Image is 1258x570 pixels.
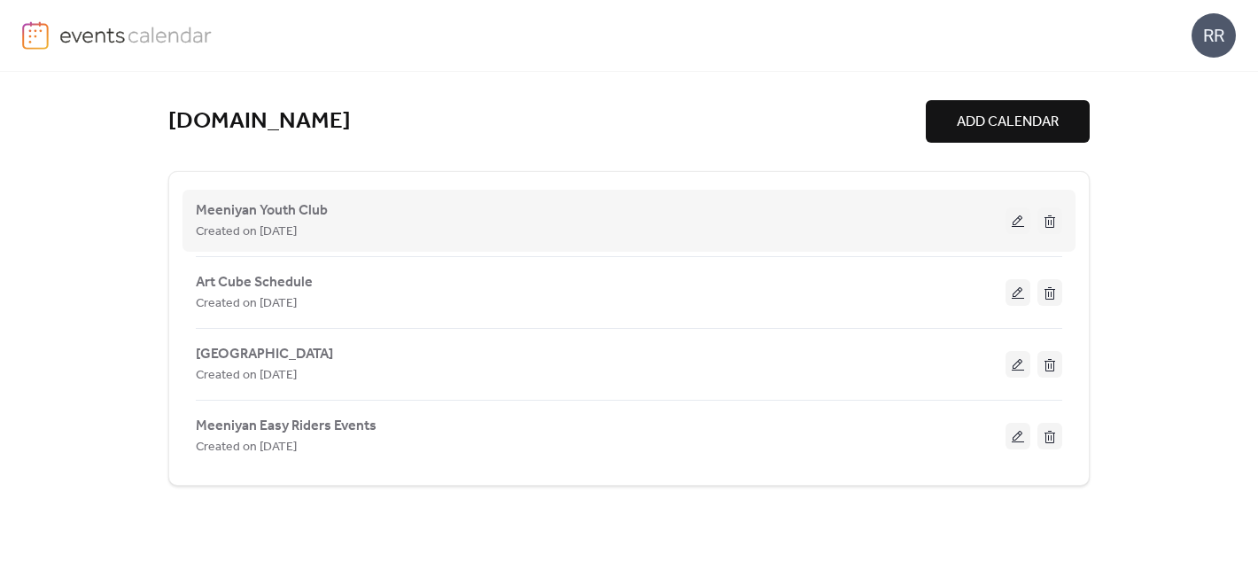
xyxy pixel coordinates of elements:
button: ADD CALENDAR [926,100,1090,143]
span: Meeniyan Easy Riders Events [196,416,377,437]
img: logo-type [59,21,213,48]
span: Created on [DATE] [196,222,297,243]
span: ADD CALENDAR [957,112,1059,133]
span: Created on [DATE] [196,293,297,315]
span: Created on [DATE] [196,365,297,387]
span: Meeniyan Youth Club [196,200,328,222]
span: Created on [DATE] [196,437,297,458]
div: RR [1192,13,1236,58]
a: Meeniyan Youth Club [196,206,328,215]
img: logo [22,21,49,50]
span: Art Cube Schedule [196,272,313,293]
a: Meeniyan Easy Riders Events [196,421,377,431]
a: [GEOGRAPHIC_DATA] [196,349,333,359]
span: [GEOGRAPHIC_DATA] [196,344,333,365]
a: Art Cube Schedule [196,277,313,287]
a: [DOMAIN_NAME] [168,107,351,137]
